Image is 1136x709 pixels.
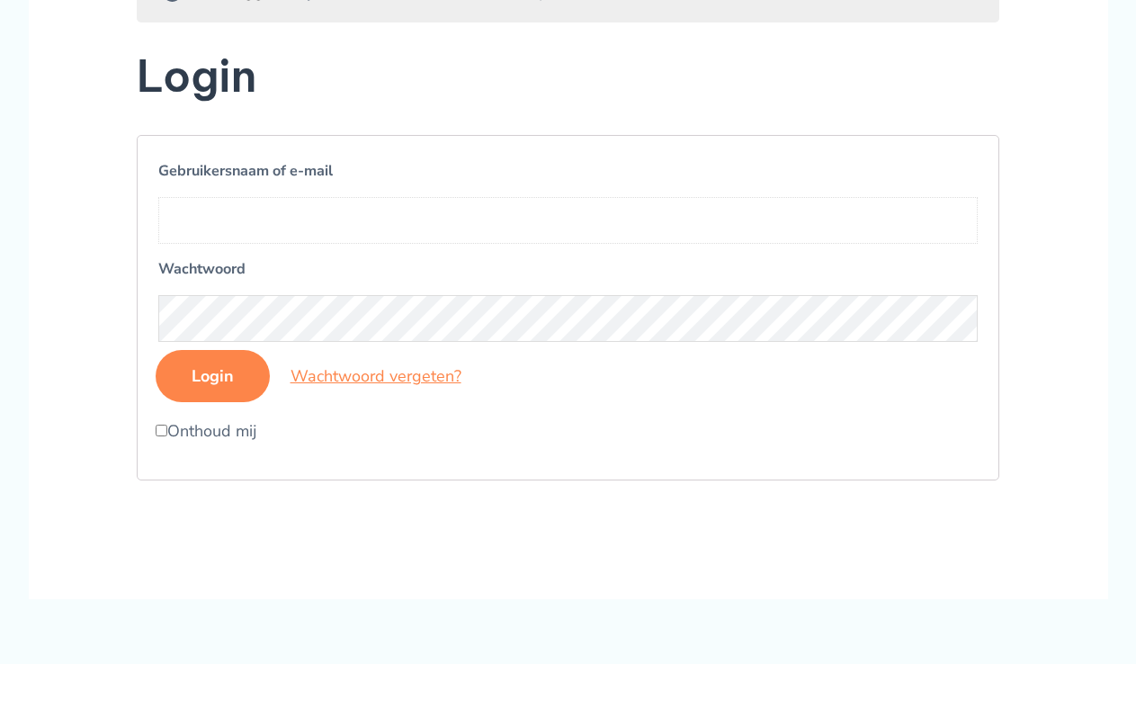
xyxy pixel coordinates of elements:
h2: Login [137,49,1000,104]
label: Onthoud mij [156,418,981,445]
label: Wachtwoord [158,255,979,283]
input: Login [156,350,270,402]
label: Gebruikersnaam of e-mail [158,157,979,185]
input: Onthoud mij [156,425,167,436]
a: Wachtwoord vergeten? [291,365,461,387]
